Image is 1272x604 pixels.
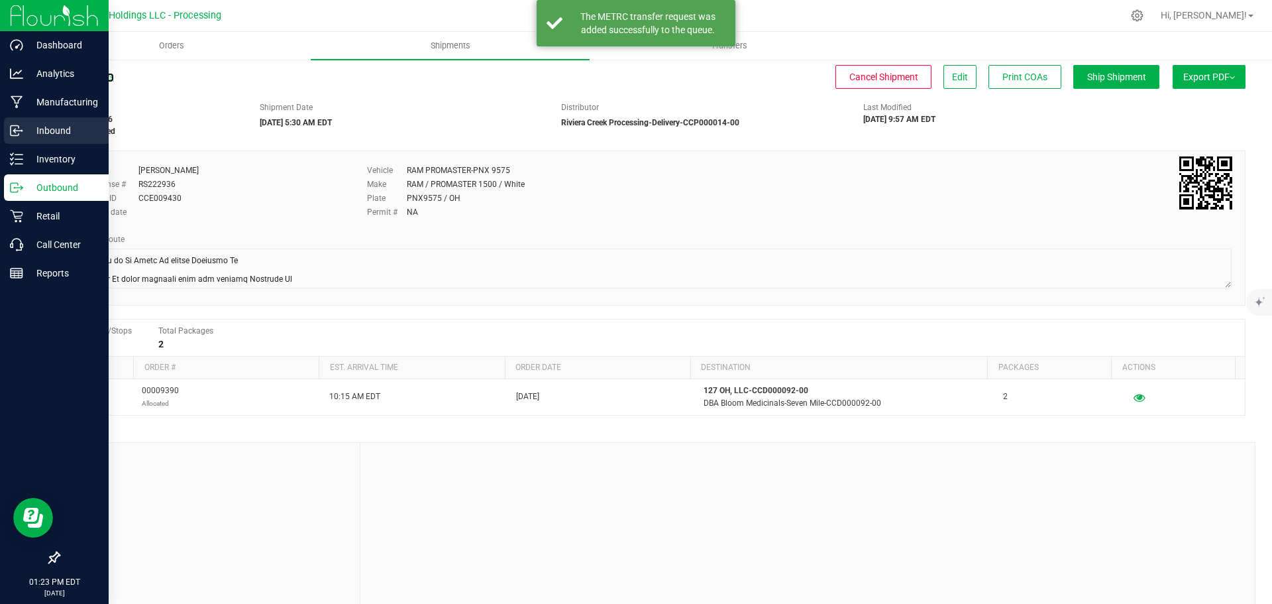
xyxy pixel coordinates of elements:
[6,588,103,598] p: [DATE]
[987,357,1111,379] th: Packages
[863,101,912,113] label: Last Modified
[23,208,103,224] p: Retail
[561,118,739,127] strong: Riviera Creek Processing-Delivery-CCP000014-00
[367,164,407,176] label: Vehicle
[367,206,407,218] label: Permit #
[704,397,987,410] p: DBA Bloom Medicinals-Seven Mile-CCD000092-00
[952,72,968,82] span: Edit
[407,192,460,204] div: PNX9575 / OH
[32,32,311,60] a: Orders
[319,357,504,379] th: Est. arrival time
[570,10,725,36] div: The METRC transfer request was added successfully to the queue.
[10,210,23,223] inline-svg: Retail
[142,385,179,410] span: 00009390
[1183,72,1235,82] span: Export PDF
[1003,391,1008,403] span: 2
[407,164,510,176] div: RAM PROMASTER-PNX 9575
[863,115,935,124] strong: [DATE] 9:57 AM EDT
[367,178,407,190] label: Make
[1179,156,1232,210] qrcode: 20250924-016
[141,40,202,52] span: Orders
[835,65,931,89] button: Cancel Shipment
[10,38,23,52] inline-svg: Dashboard
[133,357,319,379] th: Order #
[142,397,179,410] p: Allocated
[1129,9,1145,22] div: Manage settings
[367,192,407,204] label: Plate
[260,118,332,127] strong: [DATE] 5:30 AM EDT
[23,265,103,281] p: Reports
[23,66,103,82] p: Analytics
[69,453,350,469] span: Notes
[6,576,103,588] p: 01:23 PM EDT
[23,37,103,53] p: Dashboard
[10,238,23,251] inline-svg: Call Center
[1173,65,1245,89] button: Export PDF
[138,192,182,204] div: CCE009430
[561,101,599,113] label: Distributor
[407,206,418,218] div: NA
[516,391,539,403] span: [DATE]
[690,357,987,379] th: Destination
[10,181,23,194] inline-svg: Outbound
[1179,156,1232,210] img: Scan me!
[943,65,977,89] button: Edit
[138,178,176,190] div: RS222936
[13,498,53,538] iframe: Resource center
[23,237,103,253] p: Call Center
[158,339,164,349] strong: 2
[329,391,380,403] span: 10:15 AM EDT
[10,95,23,109] inline-svg: Manufacturing
[1073,65,1159,89] button: Ship Shipment
[1111,357,1235,379] th: Actions
[23,123,103,139] p: Inbound
[138,164,199,176] div: [PERSON_NAME]
[1002,72,1047,82] span: Print COAs
[311,32,590,60] a: Shipments
[23,94,103,110] p: Manufacturing
[10,152,23,166] inline-svg: Inventory
[23,151,103,167] p: Inventory
[1161,10,1247,21] span: Hi, [PERSON_NAME]!
[158,326,213,335] span: Total Packages
[23,180,103,196] p: Outbound
[10,267,23,280] inline-svg: Reports
[58,101,240,113] span: Shipment #
[988,65,1061,89] button: Print COAs
[413,40,488,52] span: Shipments
[10,67,23,80] inline-svg: Analytics
[505,357,690,379] th: Order date
[10,124,23,137] inline-svg: Inbound
[1087,72,1146,82] span: Ship Shipment
[49,10,221,21] span: Riviera Creek Holdings LLC - Processing
[849,72,918,82] span: Cancel Shipment
[407,178,525,190] div: RAM / PROMASTER 1500 / White
[704,385,987,397] p: 127 OH, LLC-CCD000092-00
[260,101,313,113] label: Shipment Date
